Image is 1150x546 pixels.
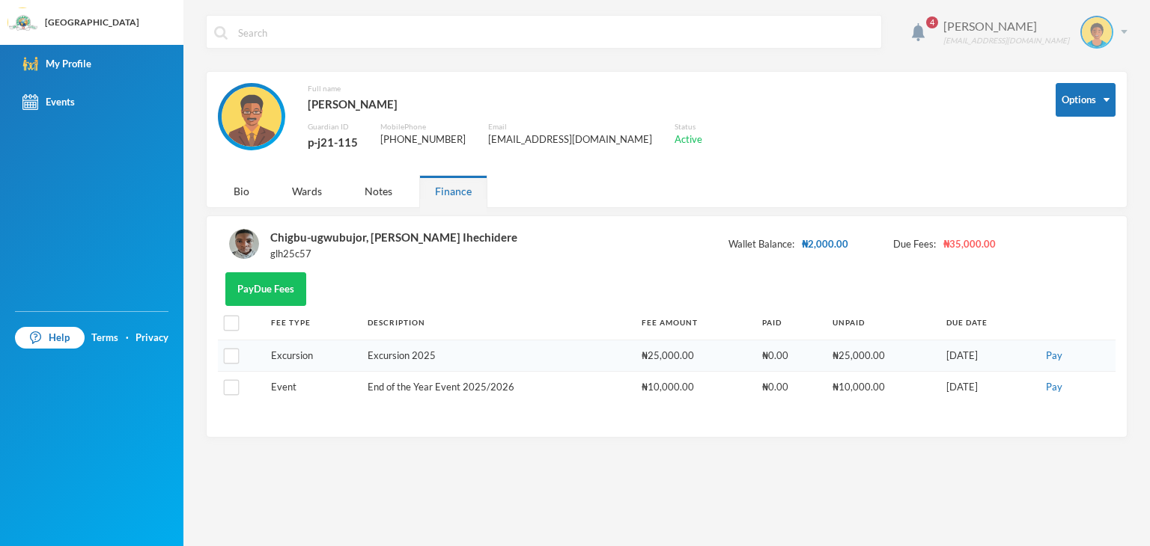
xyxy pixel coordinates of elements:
[939,340,1034,372] td: [DATE]
[943,237,996,252] span: ₦35,000.00
[360,340,634,372] td: Excursion 2025
[15,327,85,349] a: Help
[380,132,466,147] div: [PHONE_NUMBER]
[222,87,282,147] img: GUARDIAN
[264,306,360,340] th: Fee Type
[419,175,487,207] div: Finance
[825,340,940,372] td: ₦25,000.00
[214,26,228,40] img: search
[675,132,702,147] div: Active
[943,35,1069,46] div: [EMAIL_ADDRESS][DOMAIN_NAME]
[1082,17,1112,47] img: STUDENT
[136,331,168,346] a: Privacy
[237,16,874,49] input: Search
[488,121,652,132] div: Email
[22,56,91,72] div: My Profile
[308,83,702,94] div: Full name
[229,229,259,259] img: STUDENT
[802,237,848,252] span: ₦2,000.00
[360,372,634,403] td: End of the Year Event 2025/2026
[634,306,755,340] th: Fee Amount
[308,121,358,132] div: Guardian ID
[1041,379,1067,396] button: Pay
[45,16,139,29] div: [GEOGRAPHIC_DATA]
[1041,348,1067,364] button: Pay
[308,94,702,114] div: [PERSON_NAME]
[8,8,38,38] img: logo
[126,331,129,346] div: ·
[225,272,306,306] button: PayDue Fees
[360,306,634,340] th: Description
[218,175,265,207] div: Bio
[755,306,824,340] th: Paid
[264,340,360,372] td: Excursion
[270,227,517,247] div: Chigbu-ugwubujor, [PERSON_NAME] Ihechidere
[276,175,338,207] div: Wards
[634,372,755,403] td: ₦10,000.00
[91,331,118,346] a: Terms
[755,372,824,403] td: ₦0.00
[264,372,360,403] td: Event
[675,121,702,132] div: Status
[893,237,936,252] span: Due Fees:
[926,16,938,28] span: 4
[939,372,1034,403] td: [DATE]
[939,306,1034,340] th: Due Date
[349,175,408,207] div: Notes
[270,247,517,262] div: glh25c57
[943,17,1069,35] div: [PERSON_NAME]
[22,94,75,110] div: Events
[634,340,755,372] td: ₦25,000.00
[488,132,652,147] div: [EMAIL_ADDRESS][DOMAIN_NAME]
[755,340,824,372] td: ₦0.00
[308,132,358,152] div: p-j21-115
[380,121,466,132] div: Mobile Phone
[728,237,794,252] span: Wallet Balance:
[825,372,940,403] td: ₦10,000.00
[825,306,940,340] th: Unpaid
[1056,83,1116,117] button: Options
